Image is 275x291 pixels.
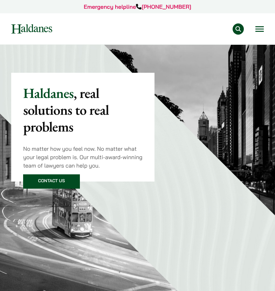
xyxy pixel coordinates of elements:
[23,84,109,136] mark: , real solutions to real problems
[233,23,244,35] button: Search
[23,144,143,170] p: No matter how you feel now. No matter what your legal problem is. Our multi-award-winning team of...
[23,85,143,135] p: Haldanes
[255,26,264,32] button: Open menu
[84,3,191,10] a: Emergency helpline[PHONE_NUMBER]
[23,175,80,189] a: Contact Us
[11,24,52,34] img: Logo of Haldanes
